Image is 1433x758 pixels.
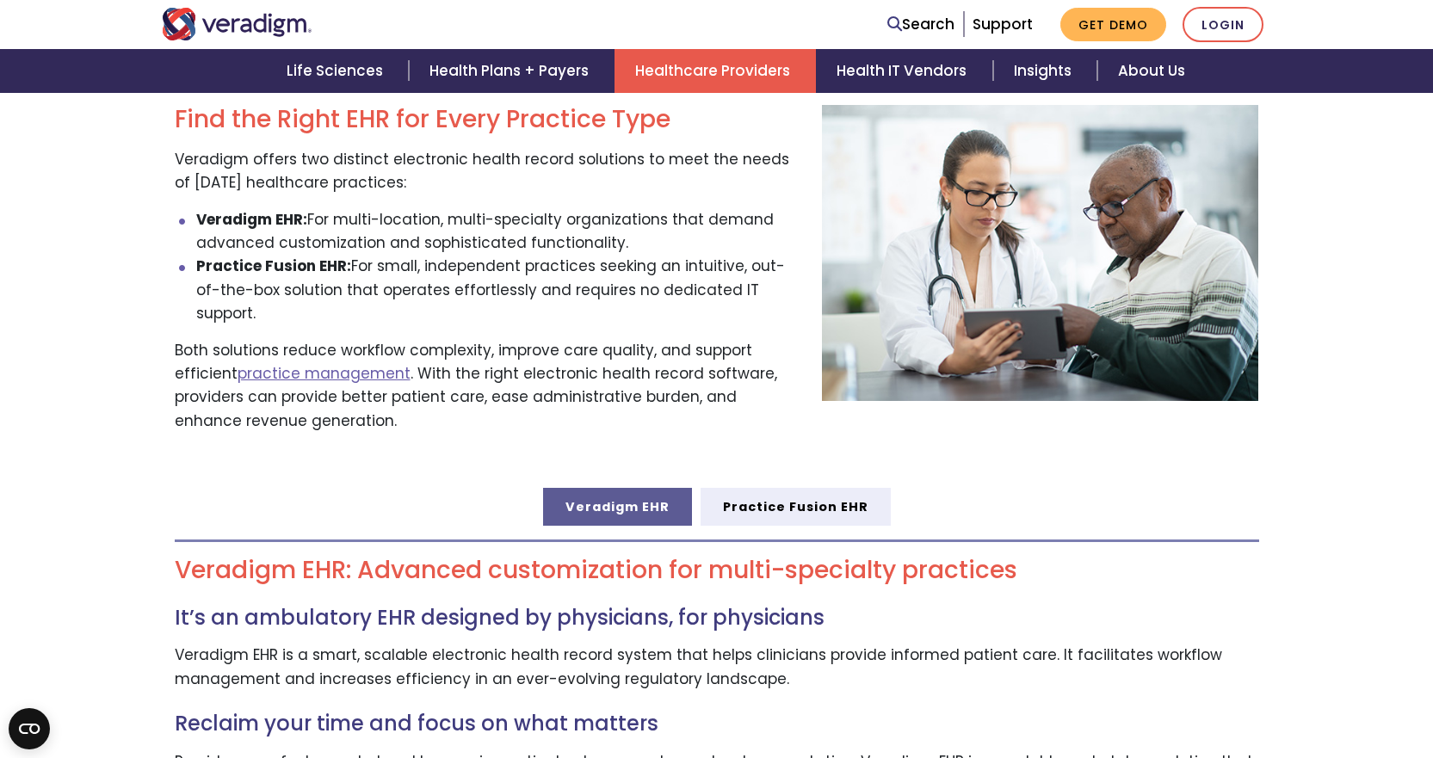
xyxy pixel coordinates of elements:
[9,708,50,749] button: Open CMP widget
[1097,49,1206,93] a: About Us
[816,49,992,93] a: Health IT Vendors
[238,363,411,384] a: practice management
[175,712,1259,736] h3: Reclaim your time and focus on what matters
[543,488,692,526] a: Veradigm EHR
[1060,8,1166,41] a: Get Demo
[973,14,1033,34] a: Support
[409,49,615,93] a: Health Plans + Payers
[175,644,1259,690] p: Veradigm EHR is a smart, scalable electronic health record system that helps clinicians provide i...
[701,488,891,526] a: Practice Fusion EHR
[175,339,796,433] p: Both solutions reduce workflow complexity, improve care quality, and support efficient . With the...
[196,256,351,276] strong: Practice Fusion EHR:
[1183,7,1263,42] a: Login
[175,148,796,194] p: Veradigm offers two distinct electronic health record solutions to meet the needs of [DATE] healt...
[175,105,796,134] h2: Find the Right EHR for Every Practice Type
[196,208,796,255] li: For multi-location, multi-specialty organizations that demand advanced customization and sophisti...
[162,8,312,40] img: Veradigm logo
[615,49,816,93] a: Healthcare Providers
[1090,672,1412,737] iframe: Drift Chat Widget
[822,105,1259,401] img: page-ehr-solutions-overview.jpg
[196,255,796,325] li: For small, independent practices seeking an intuitive, out-of-the-box solution that operates effo...
[175,606,1259,631] h3: It’s an ambulatory EHR designed by physicians, for physicians
[993,49,1097,93] a: Insights
[887,13,954,36] a: Search
[196,209,307,230] strong: Veradigm EHR:
[175,556,1259,585] h2: Veradigm EHR: Advanced customization for multi-specialty practices
[266,49,409,93] a: Life Sciences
